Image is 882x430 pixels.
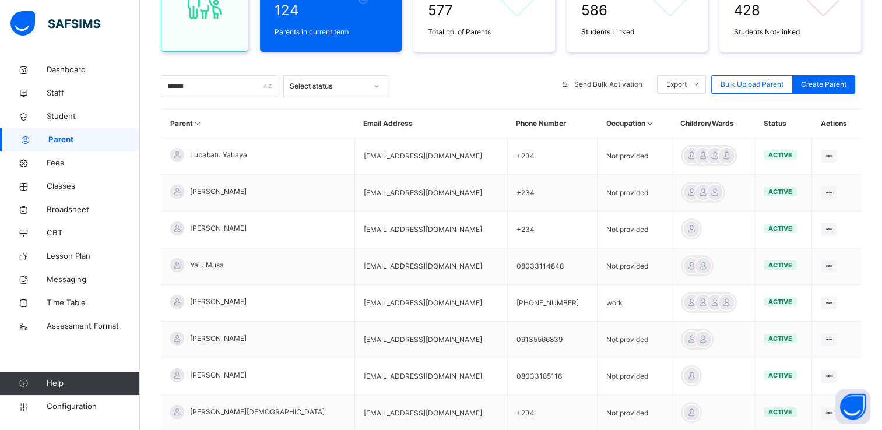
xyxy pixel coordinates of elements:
[47,251,140,262] span: Lesson Plan
[768,151,792,159] span: active
[754,110,812,138] th: Status
[721,79,783,90] span: Bulk Upload Parent
[428,27,540,37] span: Total no. of Parents
[734,27,846,37] span: Students Not-linked
[354,285,507,322] td: [EMAIL_ADDRESS][DOMAIN_NAME]
[507,285,598,322] td: [PHONE_NUMBER]
[507,138,598,175] td: +234
[507,248,598,285] td: 08033114848
[598,285,672,322] td: work
[581,27,694,37] span: Students Linked
[47,227,140,239] span: CBT
[161,110,355,138] th: Parent
[801,79,846,90] span: Create Parent
[574,79,642,90] span: Send Bulk Activation
[190,260,224,270] span: Ya'u Musa
[47,297,140,309] span: Time Table
[768,298,792,306] span: active
[768,371,792,379] span: active
[507,110,598,138] th: Phone Number
[645,119,655,128] i: Sort in Ascending Order
[354,322,507,358] td: [EMAIL_ADDRESS][DOMAIN_NAME]
[47,204,140,216] span: Broadsheet
[354,175,507,212] td: [EMAIL_ADDRESS][DOMAIN_NAME]
[768,188,792,196] span: active
[47,64,140,76] span: Dashboard
[598,322,672,358] td: Not provided
[598,248,672,285] td: Not provided
[10,11,100,36] img: safsims
[812,110,861,138] th: Actions
[507,322,598,358] td: 09135566839
[672,110,754,138] th: Children/Wards
[835,389,870,424] button: Open asap
[47,401,139,413] span: Configuration
[768,261,792,269] span: active
[598,138,672,175] td: Not provided
[768,224,792,232] span: active
[190,186,247,197] span: [PERSON_NAME]
[47,181,140,192] span: Classes
[47,157,140,169] span: Fees
[48,134,140,146] span: Parent
[190,223,247,234] span: [PERSON_NAME]
[598,212,672,248] td: Not provided
[598,110,672,138] th: Occupation
[507,358,598,395] td: 08033185116
[768,334,792,343] span: active
[47,111,140,122] span: Student
[190,150,247,160] span: Lubabatu Yahaya
[354,138,507,175] td: [EMAIL_ADDRESS][DOMAIN_NAME]
[354,212,507,248] td: [EMAIL_ADDRESS][DOMAIN_NAME]
[190,333,247,344] span: [PERSON_NAME]
[598,175,672,212] td: Not provided
[768,408,792,416] span: active
[275,27,387,37] span: Parents in current term
[290,81,367,91] div: Select status
[190,370,247,380] span: [PERSON_NAME]
[47,87,140,99] span: Staff
[354,358,507,395] td: [EMAIL_ADDRESS][DOMAIN_NAME]
[47,378,139,389] span: Help
[193,119,203,128] i: Sort in Ascending Order
[354,248,507,285] td: [EMAIL_ADDRESS][DOMAIN_NAME]
[666,79,687,90] span: Export
[354,110,507,138] th: Email Address
[47,320,140,332] span: Assessment Format
[190,407,325,417] span: [PERSON_NAME][DEMOGRAPHIC_DATA]
[598,358,672,395] td: Not provided
[47,274,140,286] span: Messaging
[507,212,598,248] td: +234
[507,175,598,212] td: +234
[190,297,247,307] span: [PERSON_NAME]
